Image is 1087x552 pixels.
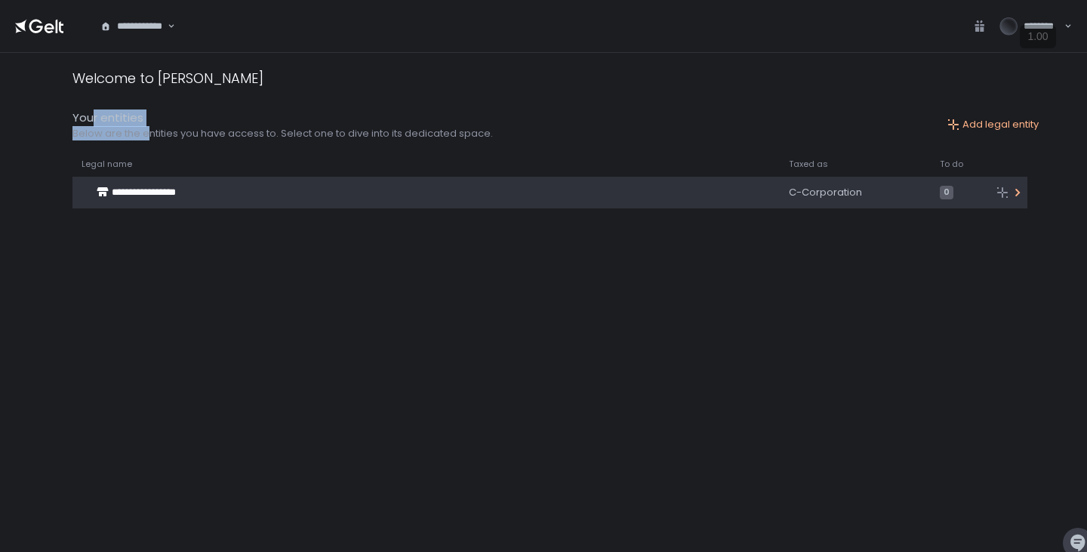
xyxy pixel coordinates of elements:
[940,159,963,170] span: To do
[947,118,1039,131] button: Add legal entity
[72,127,493,140] div: Below are the entities you have access to. Select one to dive into its dedicated space.
[789,159,828,170] span: Taxed as
[91,11,175,42] div: Search for option
[165,19,166,34] input: Search for option
[82,159,132,170] span: Legal name
[940,186,953,199] span: 0
[72,109,493,127] div: Your entities
[789,186,922,199] div: C-Corporation
[72,68,263,88] div: Welcome to [PERSON_NAME]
